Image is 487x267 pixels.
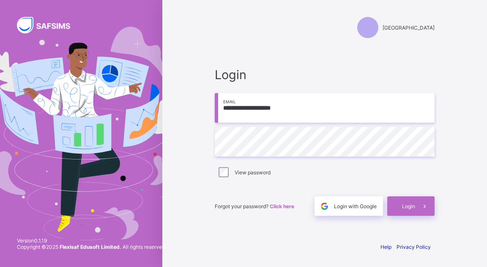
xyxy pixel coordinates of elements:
[334,203,377,209] span: Login with Google
[383,25,435,31] span: [GEOGRAPHIC_DATA]
[397,244,431,250] a: Privacy Policy
[270,203,294,209] a: Click here
[17,244,166,250] span: Copyright © 2025 All rights reserved.
[60,244,121,250] strong: Flexisaf Edusoft Limited.
[17,237,166,244] span: Version 0.1.19
[215,67,435,82] span: Login
[215,203,294,209] span: Forgot your password?
[17,17,80,33] img: SAFSIMS Logo
[380,244,391,250] a: Help
[402,203,415,209] span: Login
[320,201,329,211] img: google.396cfc9801f0270233282035f929180a.svg
[235,169,271,176] label: View password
